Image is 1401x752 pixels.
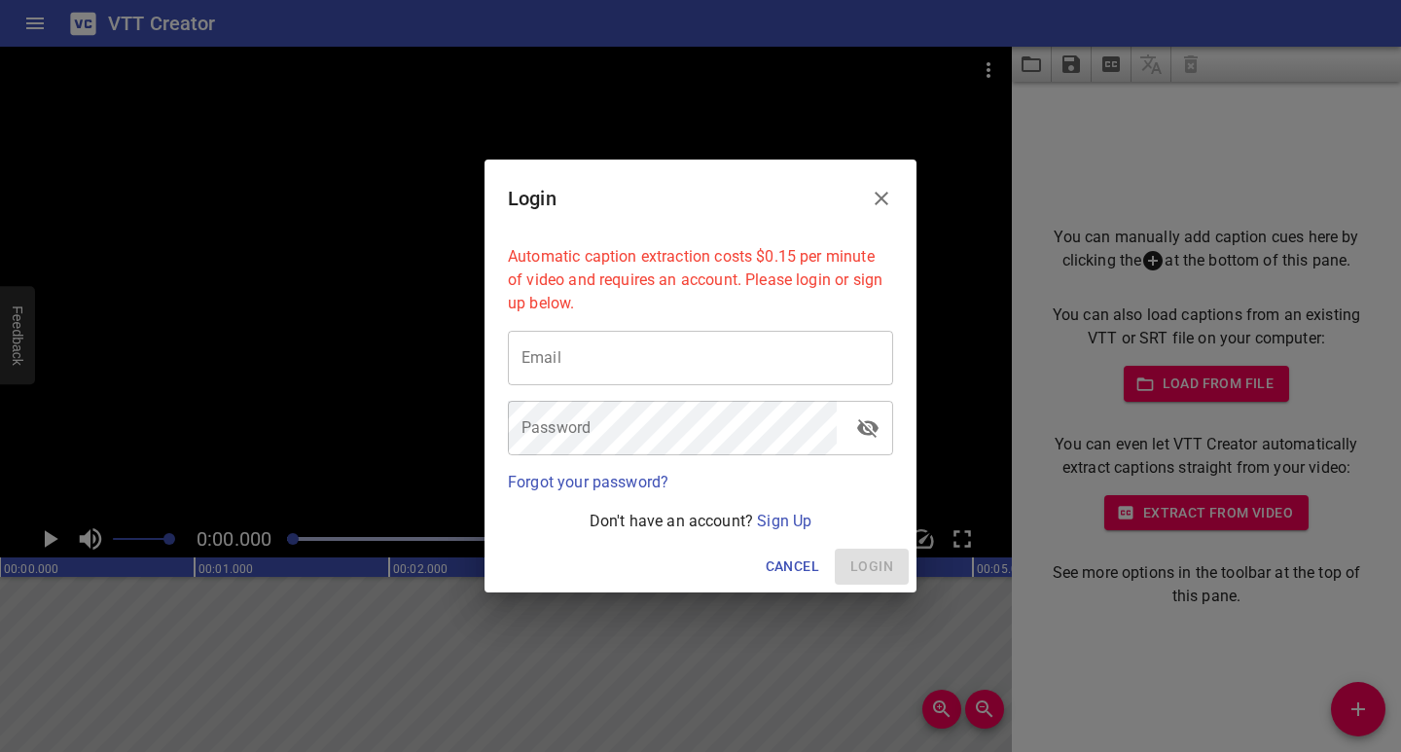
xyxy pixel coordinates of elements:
[835,549,909,585] span: Please enter your email and password above.
[844,405,891,451] button: toggle password visibility
[508,245,893,315] p: Automatic caption extraction costs $0.15 per minute of video and requires an account. Please logi...
[858,175,905,222] button: Close
[508,510,893,533] p: Don't have an account?
[508,473,668,491] a: Forgot your password?
[757,512,811,530] a: Sign Up
[758,549,827,585] button: Cancel
[766,555,819,579] span: Cancel
[508,183,557,214] h6: Login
